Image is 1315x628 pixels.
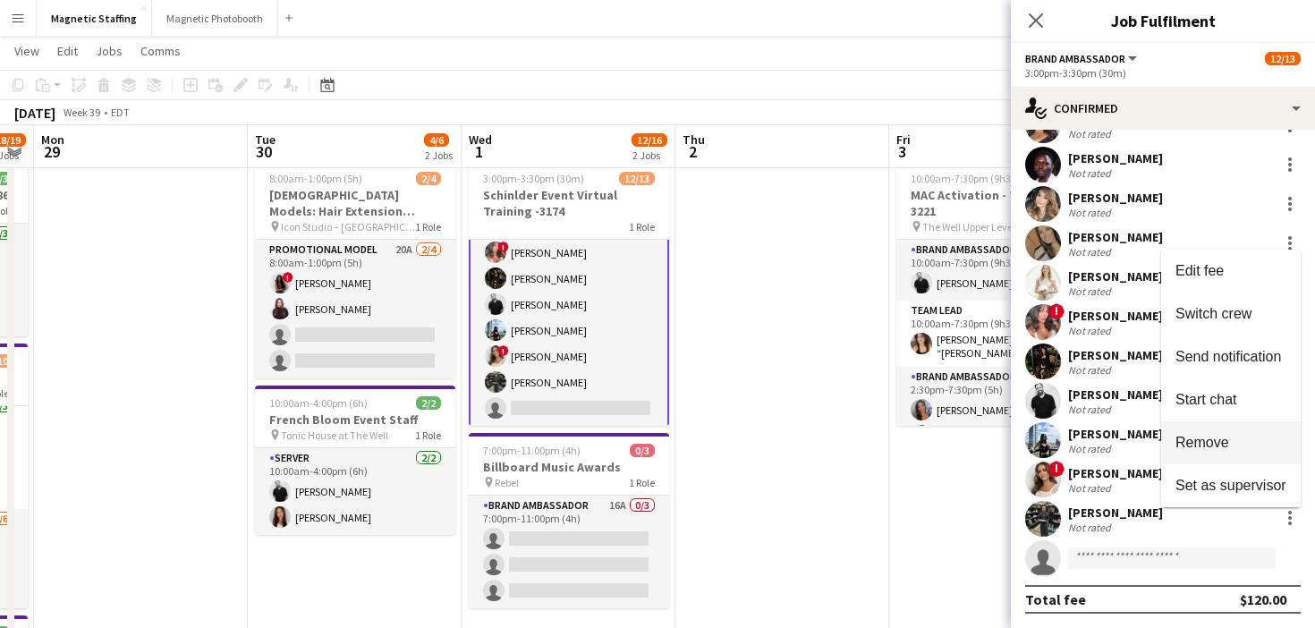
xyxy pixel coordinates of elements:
button: Switch crew [1161,293,1301,335]
button: Remove [1161,421,1301,464]
span: Switch crew [1175,306,1251,321]
button: Start chat [1161,378,1301,421]
span: Remove [1175,435,1229,450]
span: Set as supervisor [1175,478,1286,493]
button: Send notification [1161,335,1301,378]
button: Edit fee [1161,250,1301,293]
span: Edit fee [1175,263,1224,278]
span: Start chat [1175,392,1236,407]
span: Send notification [1175,349,1281,364]
button: Set as supervisor [1161,464,1301,507]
